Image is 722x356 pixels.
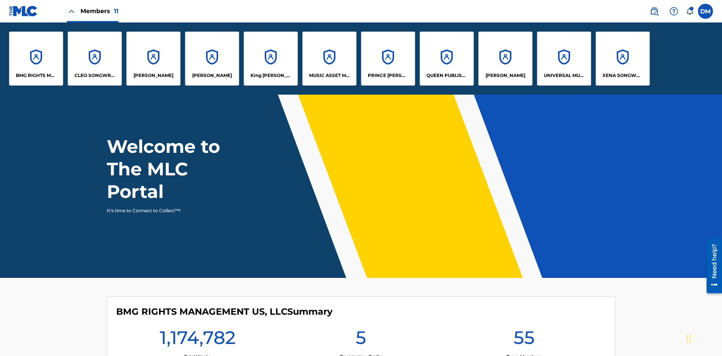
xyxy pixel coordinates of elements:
[74,72,115,79] p: CLEO SONGWRITER
[107,207,237,214] p: It's time to Connect to Collect™!
[485,72,525,79] p: RONALD MCTESTERSON
[537,32,591,86] a: AccountsUNIVERSAL MUSIC PUB GROUP
[80,7,118,15] span: Members
[107,135,247,203] h1: Welcome to The MLC Portal
[9,32,63,86] a: AccountsBMG RIGHTS MANAGEMENT US, LLC
[426,72,467,79] p: QUEEN PUBLISHA
[647,4,662,19] a: Public Search
[596,32,650,86] a: AccountsXENA SONGWRITER
[9,6,38,17] img: MLC Logo
[160,326,236,353] h1: 1,174,782
[666,4,681,19] div: Help
[361,32,415,86] a: AccountsPRINCE [PERSON_NAME]
[192,72,232,79] p: EYAMA MCSINGER
[116,306,332,317] h4: BMG RIGHTS MANAGEMENT US, LLC
[686,8,693,15] div: Notifications
[514,326,535,353] h1: 55
[126,32,180,86] a: Accounts[PERSON_NAME]
[684,320,722,356] iframe: Chat Widget
[67,7,76,16] img: Close
[16,72,57,79] p: BMG RIGHTS MANAGEMENT US, LLC
[68,32,122,86] a: AccountsCLEO SONGWRITER
[478,32,532,86] a: Accounts[PERSON_NAME]
[420,32,474,86] a: AccountsQUEEN PUBLISHA
[368,72,409,79] p: PRINCE MCTESTERSON
[244,32,298,86] a: AccountsKing [PERSON_NAME]
[356,326,366,353] h1: 5
[133,72,173,79] p: ELVIS COSTELLO
[544,72,585,79] p: UNIVERSAL MUSIC PUB GROUP
[698,4,713,19] div: User Menu
[602,72,643,79] p: XENA SONGWRITER
[250,72,291,79] p: King McTesterson
[185,32,239,86] a: Accounts[PERSON_NAME]
[650,7,659,16] img: search
[669,7,678,16] img: help
[309,72,350,79] p: MUSIC ASSET MANAGEMENT (MAM)
[701,235,722,297] iframe: Resource Center
[114,8,118,15] span: 11
[302,32,356,86] a: AccountsMUSIC ASSET MANAGEMENT (MAM)
[687,327,691,350] div: Drag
